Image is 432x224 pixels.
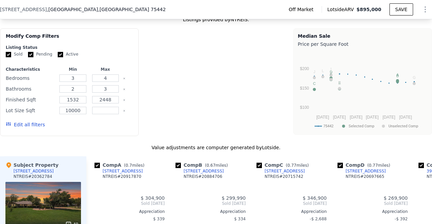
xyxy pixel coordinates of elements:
[339,81,341,85] text: E
[153,217,165,221] span: $ 339
[346,174,384,179] div: NTREIS # 20697665
[283,163,312,168] span: ( miles)
[98,7,166,12] span: , [GEOGRAPHIC_DATA] 75442
[300,66,309,71] text: $200
[6,33,133,45] div: Modify Comp Filters
[356,7,381,12] span: $895,000
[5,162,58,168] div: Subject Property
[337,168,386,174] a: [STREET_ADDRESS]
[184,168,224,174] div: [STREET_ADDRESS]
[337,201,408,206] span: Sold [DATE]
[287,163,296,168] span: 0.77
[256,201,327,206] span: Sold [DATE]
[184,174,222,179] div: NTREIS # 20884706
[6,52,11,57] input: Sold
[123,88,126,91] button: Clear
[123,109,126,112] button: Clear
[333,115,346,120] text: [DATE]
[94,209,165,214] div: Appreciation
[94,162,147,168] div: Comp A
[103,168,143,174] div: [STREET_ADDRESS]
[388,124,418,128] text: Unselected Comp
[121,163,147,168] span: ( miles)
[327,6,356,13] span: Lotside ARV
[6,84,55,94] div: Bathrooms
[310,217,327,221] span: -$ 2,688
[265,174,303,179] div: NTREIS # 20715742
[323,124,333,128] text: 75442
[6,121,45,128] button: Edit all filters
[313,82,316,86] text: C
[28,52,33,57] input: Pending
[369,163,378,168] span: 0.77
[123,99,126,101] button: Clear
[298,49,426,133] svg: A chart.
[338,81,341,85] text: H
[175,162,231,168] div: Comp B
[289,6,316,13] span: Off Market
[346,168,386,174] div: [STREET_ADDRESS]
[94,201,165,206] span: Sold [DATE]
[331,67,332,71] text: I
[384,195,408,201] span: $ 269,900
[6,106,55,115] div: Lot Size Sqft
[6,95,55,104] div: Finished Sqft
[383,115,396,120] text: [DATE]
[94,168,143,174] a: [STREET_ADDRESS]
[399,115,412,120] text: [DATE]
[300,105,309,110] text: $100
[123,77,126,80] button: Clear
[58,52,78,57] label: Active
[366,115,379,120] text: [DATE]
[28,52,52,57] label: Pending
[126,163,132,168] span: 0.7
[330,71,333,75] text: K
[322,69,324,73] text: L
[300,86,309,91] text: $150
[418,3,432,16] button: Show Options
[90,67,120,72] div: Max
[413,75,416,79] text: G
[6,67,55,72] div: Characteristics
[396,74,399,78] text: B
[141,195,165,201] span: $ 304,900
[13,174,52,179] div: NTREIS # 20362784
[396,73,399,77] text: A
[389,3,413,15] button: SAVE
[58,67,88,72] div: Min
[256,162,312,168] div: Comp C
[6,45,133,50] div: Listing Status
[256,209,327,214] div: Appreciation
[317,115,329,120] text: [DATE]
[175,201,246,206] span: Sold [DATE]
[207,163,216,168] span: 0.67
[364,163,393,168] span: ( miles)
[314,70,316,74] text: J
[202,163,231,168] span: ( miles)
[47,6,166,13] span: , [GEOGRAPHIC_DATA]
[58,52,63,57] input: Active
[6,52,23,57] label: Sold
[175,209,246,214] div: Appreciation
[103,174,141,179] div: NTREIS # 20917870
[330,70,332,74] text: D
[330,72,332,76] text: F
[13,168,54,174] div: [STREET_ADDRESS]
[298,39,428,49] div: Price per Square Foot
[175,168,224,174] a: [STREET_ADDRESS]
[298,33,428,39] div: Median Sale
[349,124,374,128] text: Selected Comp
[395,217,408,221] span: -$ 392
[222,195,246,201] span: $ 299,990
[337,209,408,214] div: Appreciation
[337,162,393,168] div: Comp D
[265,168,305,174] div: [STREET_ADDRESS]
[256,168,305,174] a: [STREET_ADDRESS]
[234,217,246,221] span: $ 334
[303,195,327,201] span: $ 346,900
[6,73,55,83] div: Bedrooms
[350,115,363,120] text: [DATE]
